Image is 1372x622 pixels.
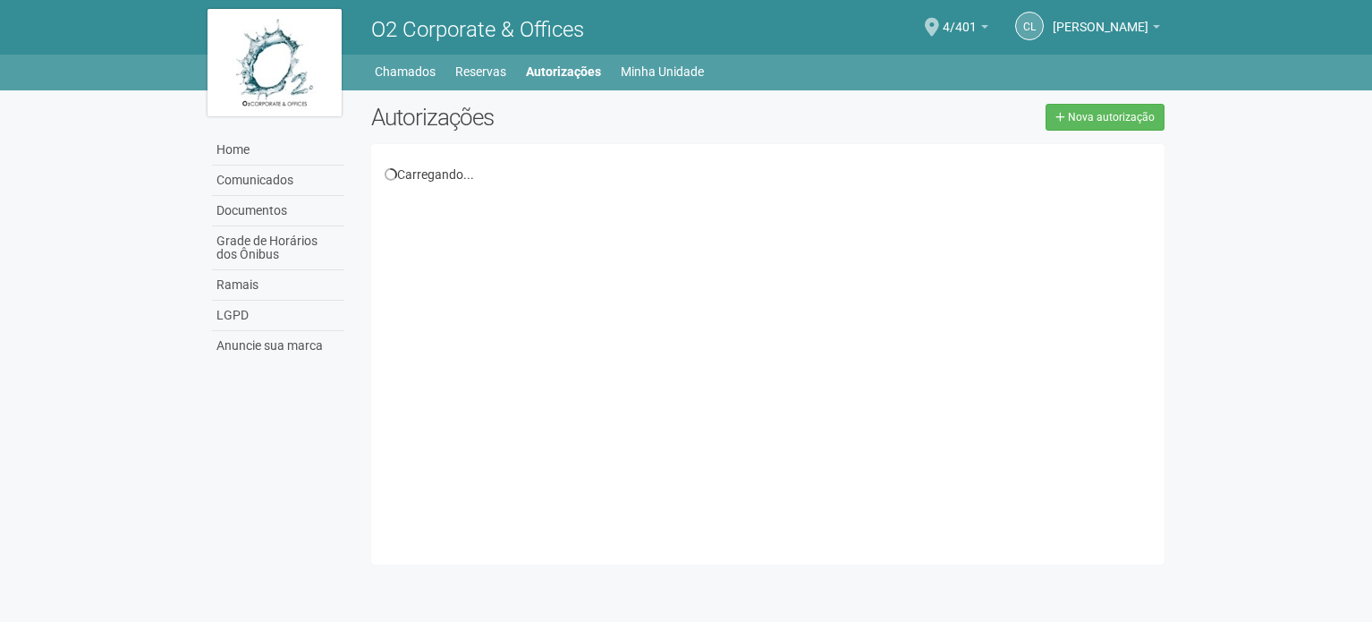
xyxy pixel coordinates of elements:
[212,270,344,301] a: Ramais
[1068,111,1155,124] span: Nova autorização
[526,59,601,84] a: Autorizações
[212,331,344,361] a: Anuncie sua marca
[212,226,344,270] a: Grade de Horários dos Ônibus
[1053,3,1148,34] span: Claudia Luíza Soares de Castro
[212,166,344,196] a: Comunicados
[1046,104,1165,131] a: Nova autorização
[212,135,344,166] a: Home
[943,3,977,34] span: 4/401
[371,104,754,131] h2: Autorizações
[1015,12,1044,40] a: CL
[1053,22,1160,37] a: [PERSON_NAME]
[385,166,1151,183] div: Carregando...
[212,196,344,226] a: Documentos
[371,17,584,42] span: O2 Corporate & Offices
[621,59,704,84] a: Minha Unidade
[212,301,344,331] a: LGPD
[207,9,342,116] img: logo.jpg
[455,59,506,84] a: Reservas
[943,22,988,37] a: 4/401
[375,59,436,84] a: Chamados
